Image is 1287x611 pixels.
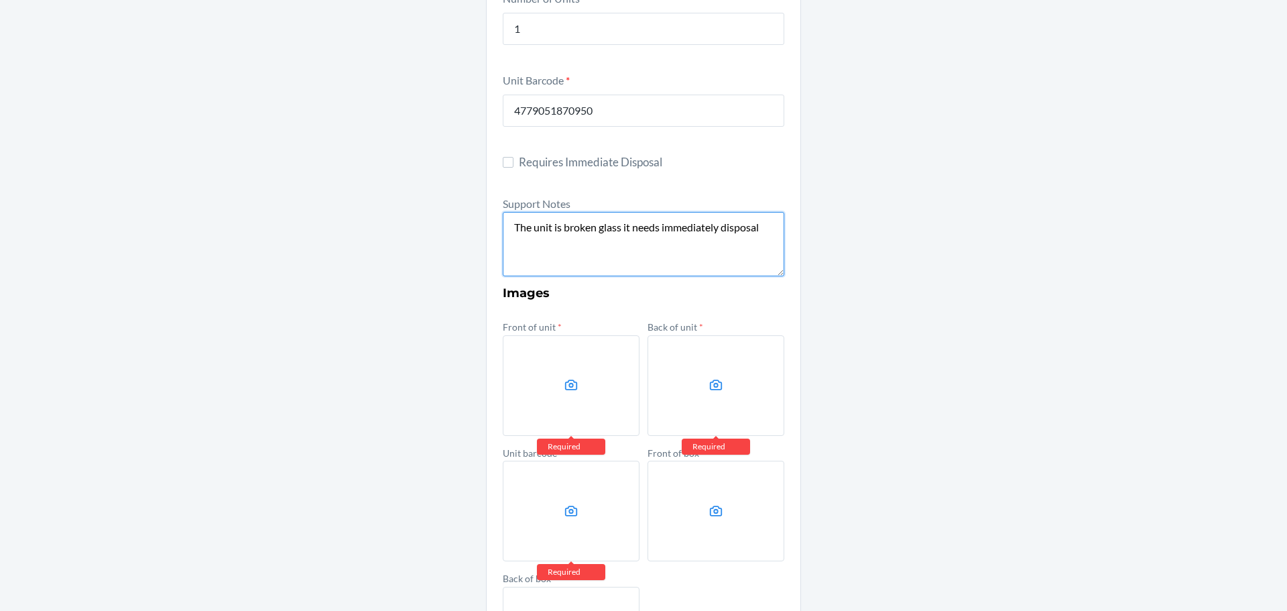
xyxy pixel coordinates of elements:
label: Unit Barcode [503,74,570,87]
label: Support Notes [503,197,570,210]
label: Back of box [503,573,551,584]
div: Required [537,439,605,455]
label: Back of unit [648,321,703,333]
label: Front of box [648,447,699,459]
label: Front of unit [503,321,562,333]
h3: Images [503,284,784,302]
input: Requires Immediate Disposal [503,157,513,168]
span: Requires Immediate Disposal [519,154,784,171]
div: Required [682,439,750,455]
div: Required [537,564,605,580]
label: Unit barcode [503,447,563,459]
